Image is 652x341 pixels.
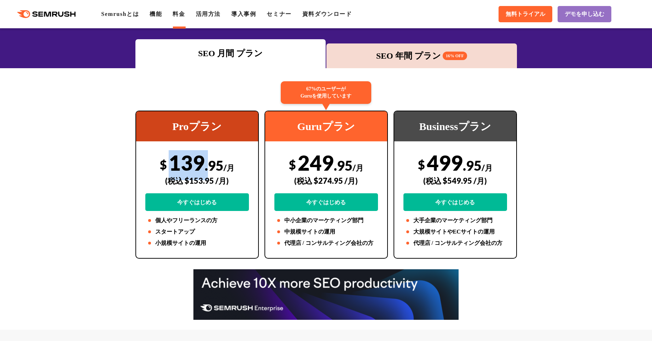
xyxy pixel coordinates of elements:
li: スタートアップ [145,228,249,236]
div: (税込 $549.95 /月) [403,168,507,193]
span: /月 [353,163,363,172]
a: 今すぐはじめる [274,193,378,211]
div: 139 [145,150,249,211]
span: .95 [205,157,223,174]
a: 料金 [173,11,185,17]
a: 活用方法 [196,11,221,17]
a: デモを申し込む [558,6,611,22]
span: /月 [482,163,493,172]
span: デモを申し込む [565,11,604,18]
span: $ [289,157,296,172]
span: /月 [223,163,234,172]
span: $ [160,157,167,172]
div: Businessプラン [394,111,516,141]
div: SEO 月間 プラン [139,47,322,60]
div: 67%のユーザーが Guruを使用しています [281,81,371,104]
a: Semrushとは [101,11,139,17]
span: 無料トライアル [506,11,545,18]
a: 今すぐはじめる [145,193,249,211]
span: $ [418,157,425,172]
li: 中規模サイトの運用 [274,228,378,236]
a: セミナー [267,11,291,17]
div: Guruプラン [265,111,387,141]
div: SEO 年間 プラン [330,49,513,62]
li: 代理店 / コンサルティング会社の方 [403,239,507,247]
a: 導入事例 [231,11,256,17]
li: 中小企業のマーケティング部門 [274,216,378,225]
span: 16% OFF [443,52,467,60]
div: 499 [403,150,507,211]
li: 個人やフリーランスの方 [145,216,249,225]
li: 代理店 / コンサルティング会社の方 [274,239,378,247]
li: 小規模サイトの運用 [145,239,249,247]
li: 大規模サイトやECサイトの運用 [403,228,507,236]
li: 大手企業のマーケティング部門 [403,216,507,225]
a: 今すぐはじめる [403,193,507,211]
a: 資料ダウンロード [302,11,352,17]
span: .95 [463,157,482,174]
a: 機能 [150,11,162,17]
div: (税込 $153.95 /月) [145,168,249,193]
div: Proプラン [136,111,258,141]
a: 無料トライアル [499,6,552,22]
div: 249 [274,150,378,211]
span: .95 [334,157,353,174]
div: (税込 $274.95 /月) [274,168,378,193]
